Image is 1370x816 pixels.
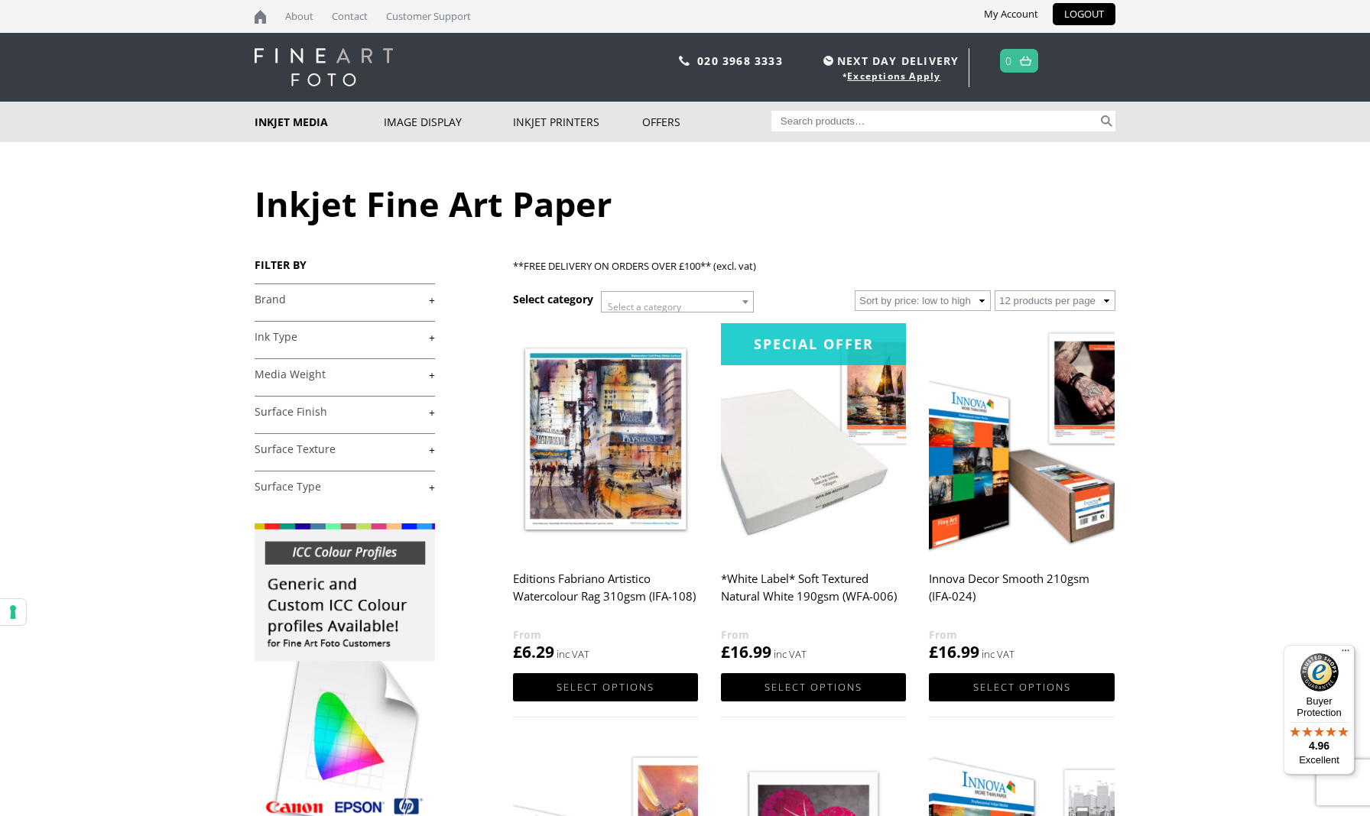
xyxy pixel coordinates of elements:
h4: Surface Finish [255,396,435,426]
a: Select options for “Innova Decor Smooth 210gsm (IFA-024)” [929,673,1114,701]
a: Innova Decor Smooth 210gsm (IFA-024) £16.99 [929,323,1114,663]
span: NEXT DAY DELIVERY [820,52,959,70]
h4: Brand [255,283,435,314]
img: Trusted Shops Trustmark [1300,653,1339,691]
bdi: 16.99 [721,641,771,662]
a: LOGOUT [1053,3,1115,25]
button: Menu [1336,645,1355,663]
h2: *White Label* Soft Textured Natural White 190gsm (WFA-006) [721,565,906,626]
span: £ [513,641,522,662]
button: Trusted Shops TrustmarkBuyer Protection4.96Excellent [1284,645,1355,775]
a: + [255,330,435,345]
a: Exceptions Apply [847,70,940,83]
bdi: 6.29 [513,641,554,662]
span: £ [721,641,730,662]
img: logo-white.svg [255,48,393,86]
img: Innova Decor Smooth 210gsm (IFA-024) [929,323,1114,555]
h4: Media Weight [255,358,435,389]
p: **FREE DELIVERY ON ORDERS OVER £100** (excl. vat) [513,257,1115,275]
a: Offers [642,102,771,142]
h4: Surface Type [255,471,435,501]
img: *White Label* Soft Textured Natural White 190gsm (WFA-006) [721,323,906,555]
img: phone.svg [679,56,690,66]
a: Inkjet Printers [513,102,642,142]
a: + [255,368,435,382]
img: Editions Fabriano Artistico Watercolour Rag 310gsm (IFA-108) [513,323,698,555]
a: 0 [1005,50,1012,72]
a: + [255,293,435,307]
a: Select options for “*White Label* Soft Textured Natural White 190gsm (WFA-006)” [721,673,906,701]
select: Shop order [855,290,991,311]
h2: Editions Fabriano Artistico Watercolour Rag 310gsm (IFA-108) [513,565,698,626]
input: Search products… [771,111,1099,131]
span: £ [929,641,938,662]
h4: Ink Type [255,321,435,351]
h2: Innova Decor Smooth 210gsm (IFA-024) [929,565,1114,626]
span: Select a category [608,300,681,313]
h3: Select category [513,292,593,306]
a: Image Display [384,102,513,142]
h3: FILTER BY [255,257,435,272]
button: Search [1098,111,1115,131]
img: time.svg [823,56,833,66]
bdi: 16.99 [929,641,979,662]
a: Editions Fabriano Artistico Watercolour Rag 310gsm (IFA-108) £6.29 [513,323,698,663]
a: Inkjet Media [255,102,384,142]
h1: Inkjet Fine Art Paper [255,180,1115,227]
a: + [255,405,435,419]
img: basket.svg [1020,56,1031,66]
a: + [255,442,435,457]
a: My Account [972,3,1050,25]
a: Special Offer*White Label* Soft Textured Natural White 190gsm (WFA-006) £16.99 [721,323,906,663]
a: 020 3968 3333 [697,53,783,68]
div: Special Offer [721,323,906,365]
a: + [255,480,435,494]
p: Excellent [1284,754,1355,766]
span: 4.96 [1309,740,1329,752]
a: Select options for “Editions Fabriano Artistico Watercolour Rag 310gsm (IFA-108)” [513,673,698,701]
h4: Surface Texture [255,433,435,464]
p: Buyer Protection [1284,695,1355,718]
